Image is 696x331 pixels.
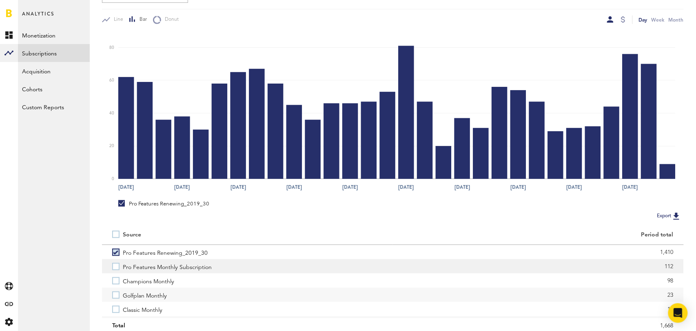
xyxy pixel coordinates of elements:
[454,184,470,191] text: [DATE]
[123,302,162,316] span: Classic Monthly
[403,246,674,258] div: 1,410
[672,211,681,221] img: Export
[403,289,674,301] div: 23
[652,15,665,24] div: Week
[403,275,674,287] div: 98
[342,184,358,191] text: [DATE]
[123,259,212,274] span: Pro Features Monthly Subscription
[18,44,90,62] a: Subscriptions
[403,303,674,316] div: 11
[403,260,674,273] div: 112
[669,15,684,24] div: Month
[639,15,647,24] div: Day
[161,16,179,23] span: Donut
[18,80,90,98] a: Cohorts
[623,184,638,191] text: [DATE]
[286,184,302,191] text: [DATE]
[668,303,688,323] div: Open Intercom Messenger
[17,6,47,13] span: Support
[123,245,208,259] span: Pro Features Renewing_2019_30
[18,62,90,80] a: Acquisition
[118,184,134,191] text: [DATE]
[109,144,114,148] text: 20
[655,211,684,221] button: Export
[18,26,90,44] a: Monetization
[136,16,147,23] span: Bar
[110,16,123,23] span: Line
[123,288,167,302] span: Golfplan Monthly
[18,98,90,116] a: Custom Reports
[22,9,54,26] span: Analytics
[399,184,414,191] text: [DATE]
[510,184,526,191] text: [DATE]
[109,111,114,115] text: 40
[403,232,674,238] div: Period total
[123,274,174,288] span: Champions Monthly
[118,200,209,207] div: Pro Features Renewing_2019_30
[123,232,141,238] div: Source
[403,318,674,330] div: 6
[112,177,114,181] text: 0
[109,46,114,50] text: 80
[567,184,582,191] text: [DATE]
[231,184,246,191] text: [DATE]
[109,78,114,82] text: 60
[123,316,201,331] span: Golfplan Monthly Subscription
[175,184,190,191] text: [DATE]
